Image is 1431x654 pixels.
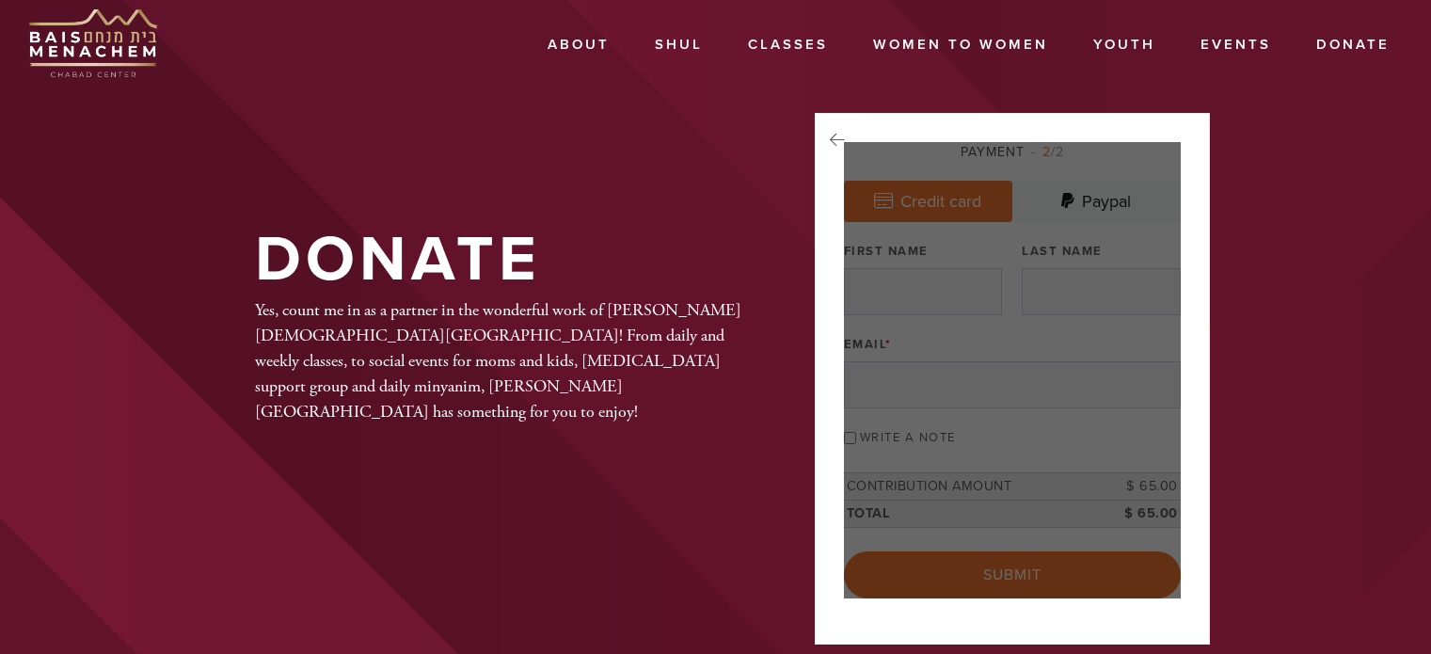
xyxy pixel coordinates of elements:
div: Yes, count me in as a partner in the wonderful work of [PERSON_NAME] [DEMOGRAPHIC_DATA][GEOGRAPHI... [255,297,754,424]
img: BMCC_Primary-DARKTransparent.png [28,9,158,77]
a: About [533,27,624,63]
a: Shul [641,27,717,63]
a: Women to Women [859,27,1062,63]
a: Events [1186,27,1285,63]
a: Youth [1079,27,1169,63]
h1: Donate [255,230,541,291]
a: Donate [1302,27,1404,63]
a: Classes [734,27,842,63]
